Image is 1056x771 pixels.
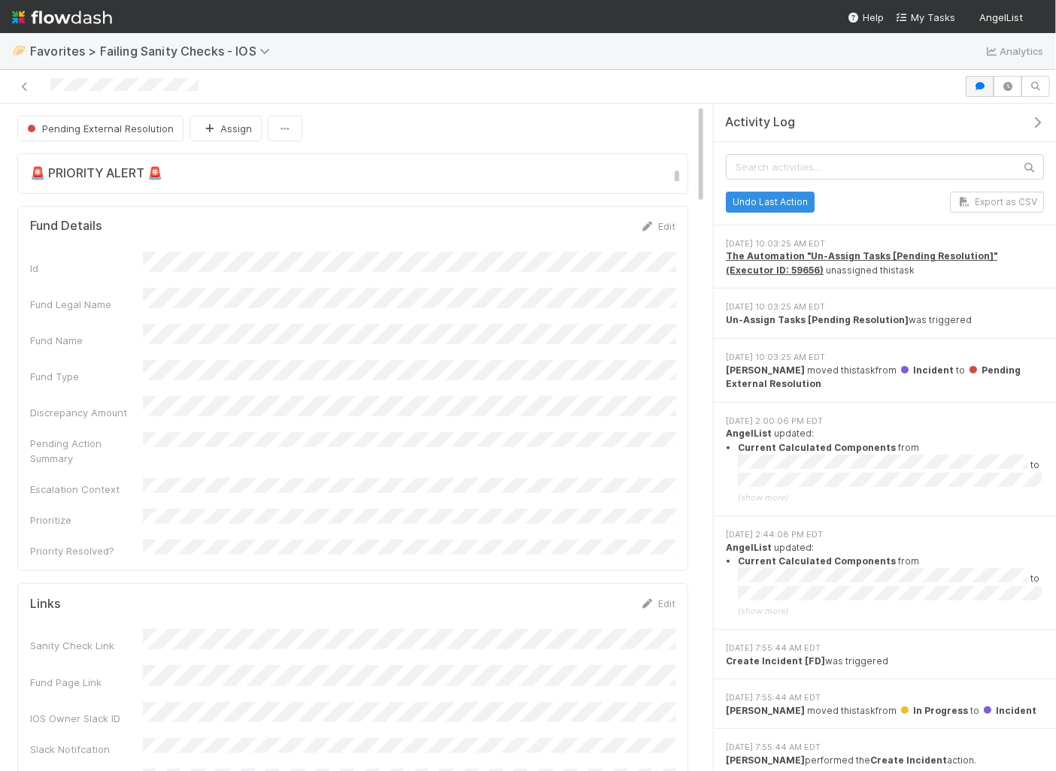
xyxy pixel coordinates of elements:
div: Prioritize [30,512,143,528]
button: Assign [190,116,262,141]
span: Activity Log [725,115,795,130]
div: Help [848,10,884,25]
strong: AngelList [726,542,772,553]
div: updated: [726,427,1044,504]
strong: [PERSON_NAME] [726,705,805,716]
div: Slack Notifcation [30,742,143,757]
div: Priority Resolved? [30,543,143,558]
span: Favorites > Failing Sanity Checks - IOS [30,44,278,59]
span: My Tasks [896,11,955,23]
strong: Create Incident [FD] [726,655,825,667]
span: (show more) [738,492,788,503]
span: Pending External Resolution [24,122,174,135]
div: IOS Owner Slack ID [30,711,143,726]
strong: Current Calculated Components [738,555,896,567]
div: Escalation Context [30,482,143,497]
input: Search activities... [726,154,1044,180]
div: [DATE] 7:55:44 AM EDT [726,642,1044,655]
a: Edit [640,597,675,609]
a: Edit [640,220,675,232]
a: The Automation "Un-Assign Tasks [Pending Resolution]" (Executor ID: 59656) [726,250,997,275]
button: Undo Last Action [726,192,815,213]
h5: 🚨 PRIORITY ALERT 🚨 [30,166,669,181]
div: [DATE] 10:03:25 AM EDT [726,237,1044,250]
div: Discrepancy Amount [30,405,143,420]
h5: Fund Details [30,219,102,234]
strong: [PERSON_NAME] [726,754,805,766]
h5: Links [30,597,61,612]
span: 🥟 [12,44,27,57]
div: was triggered [726,655,1044,668]
strong: Create Incident [870,754,947,766]
div: was triggered [726,313,1044,327]
div: [DATE] 7:55:44 AM EDT [726,741,1044,754]
div: Fund Name [30,333,143,348]
div: moved this task from to [726,704,1044,718]
strong: Current Calculated Components [738,442,896,453]
a: Analytics [985,42,1044,60]
span: In Progress [899,705,968,716]
div: [DATE] 2:00:06 PM EDT [726,415,1044,428]
div: Sanity Check Link [30,638,143,653]
span: AngelList [979,11,1023,23]
strong: AngelList [726,428,772,439]
div: Pending Action Summary [30,436,143,466]
span: Incident [899,364,954,376]
div: moved this task from to [726,364,1044,392]
span: (show more) [738,606,788,616]
strong: Un-Assign Tasks [Pending Resolution] [726,314,909,325]
div: Fund Legal Name [30,297,143,312]
div: [DATE] 10:03:25 AM EDT [726,351,1044,364]
span: Incident [982,705,1036,716]
img: logo-inverted-e16ddd16eac7371096b0.svg [12,5,112,30]
a: My Tasks [896,10,955,25]
div: [DATE] 10:03:25 AM EDT [726,301,1044,313]
div: Fund Type [30,369,143,384]
summary: Current Calculated Components from to (show more) [738,441,1044,505]
div: [DATE] 2:44:08 PM EDT [726,528,1044,541]
div: updated: [726,541,1044,618]
summary: Current Calculated Components from to (show more) [738,555,1044,618]
button: Pending External Resolution [17,116,184,141]
button: Export as CSV [950,192,1044,213]
img: avatar_7e1c67d1-c55a-4d71-9394-c171c6adeb61.png [1029,11,1044,26]
div: Fund Page Link [30,675,143,690]
div: [DATE] 7:55:44 AM EDT [726,691,1044,704]
div: unassigned this task [726,249,1044,277]
div: Id [30,261,143,276]
strong: [PERSON_NAME] [726,364,805,376]
div: performed the action. [726,754,1044,767]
